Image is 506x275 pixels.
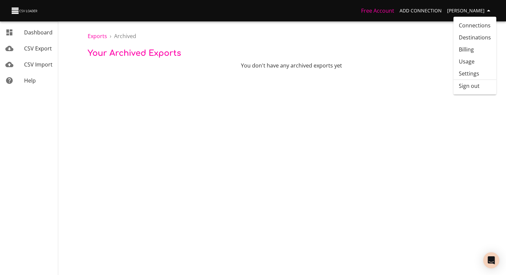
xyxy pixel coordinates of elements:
[224,61,359,70] p: You don't have any archived exports yet
[11,6,39,15] img: CSV Loader
[24,77,36,84] span: Help
[24,61,53,68] span: CSV Import
[453,55,496,67] a: Usage
[453,80,496,92] li: Sign out
[453,19,496,31] a: Connections
[444,5,495,17] button: [PERSON_NAME]
[400,7,442,15] span: Add Connection
[88,49,181,58] span: Your Archived Exports
[114,32,136,40] span: Archived
[453,31,496,43] a: Destinations
[110,32,111,40] li: ›
[453,67,496,80] a: Settings
[88,32,107,40] a: Exports
[453,43,496,55] a: Billing
[483,252,499,268] div: Open Intercom Messenger
[24,29,53,36] span: Dashboard
[397,5,444,17] a: Add Connection
[447,7,493,15] span: [PERSON_NAME]
[361,7,394,14] a: Free Account
[24,45,52,52] span: CSV Export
